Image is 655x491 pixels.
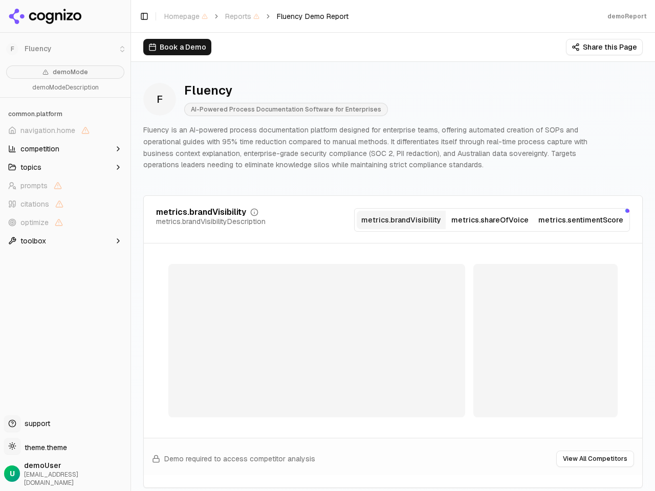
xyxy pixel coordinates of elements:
[4,233,126,249] button: toolbox
[164,11,208,21] span: Homepage
[566,39,643,55] button: Share this Page
[10,468,15,479] span: U
[534,211,627,229] button: metrics.sentimentScore
[24,460,126,471] span: demoUser
[20,125,75,136] span: navigation.home
[20,181,48,191] span: prompts
[53,68,88,76] span: demoMode
[20,144,59,154] span: competition
[164,454,315,464] span: Demo required to access competitor analysis
[4,106,126,122] div: common.platform
[184,103,388,116] span: AI-Powered Process Documentation Software for Enterprises
[357,211,446,229] button: metrics.brandVisibility
[4,141,126,157] button: competition
[4,159,126,175] button: topics
[556,451,634,467] button: View All Competitors
[24,471,126,487] span: [EMAIL_ADDRESS][DOMAIN_NAME]
[184,82,388,99] div: Fluency
[164,11,348,21] nav: breadcrumb
[20,418,50,429] span: support
[20,236,46,246] span: toolbox
[156,208,246,216] div: metrics.brandVisibility
[20,199,49,209] span: citations
[277,11,348,21] span: Fluency Demo Report
[20,162,41,172] span: topics
[6,83,124,93] p: demoModeDescription
[20,443,67,452] span: theme.theme
[156,216,266,227] div: metrics.brandVisibilityDescription
[446,211,535,229] button: metrics.shareOfVoice
[20,217,49,228] span: optimize
[143,83,176,116] span: F
[143,39,211,55] button: Book a Demo
[225,11,259,21] span: Reports
[143,124,602,171] p: Fluency is an AI-powered process documentation platform designed for enterprise teams, offering a...
[607,12,647,20] div: demoReport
